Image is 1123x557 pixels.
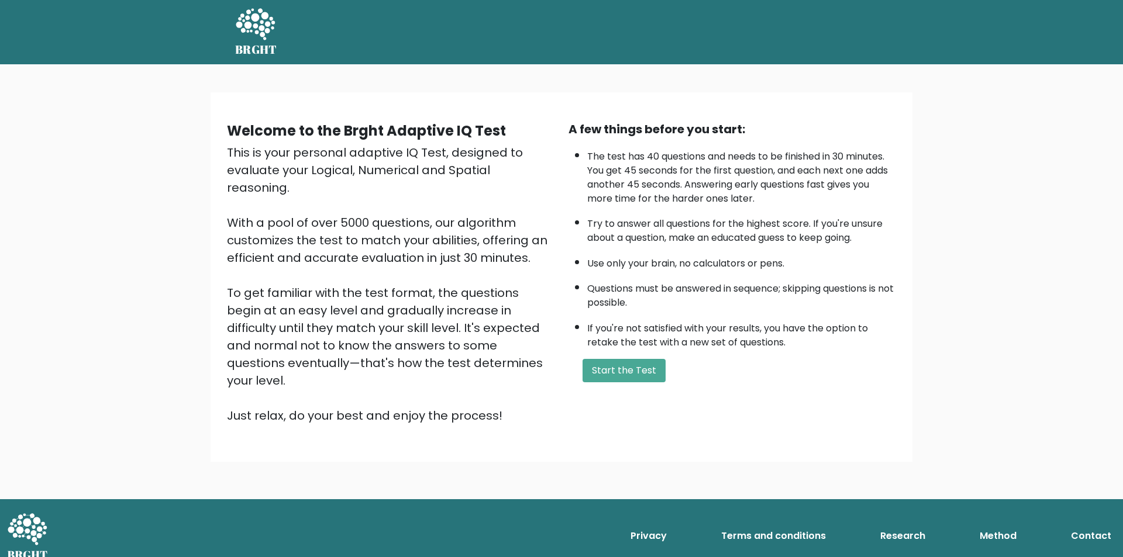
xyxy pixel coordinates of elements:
[1066,524,1116,548] a: Contact
[975,524,1021,548] a: Method
[587,251,896,271] li: Use only your brain, no calculators or pens.
[587,211,896,245] li: Try to answer all questions for the highest score. If you're unsure about a question, make an edu...
[587,144,896,206] li: The test has 40 questions and needs to be finished in 30 minutes. You get 45 seconds for the firs...
[876,524,930,548] a: Research
[587,276,896,310] li: Questions must be answered in sequence; skipping questions is not possible.
[227,121,506,140] b: Welcome to the Brght Adaptive IQ Test
[569,120,896,138] div: A few things before you start:
[227,144,554,424] div: This is your personal adaptive IQ Test, designed to evaluate your Logical, Numerical and Spatial ...
[716,524,831,548] a: Terms and conditions
[235,5,277,60] a: BRGHT
[235,43,277,57] h5: BRGHT
[587,316,896,350] li: If you're not satisfied with your results, you have the option to retake the test with a new set ...
[626,524,671,548] a: Privacy
[583,359,666,382] button: Start the Test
